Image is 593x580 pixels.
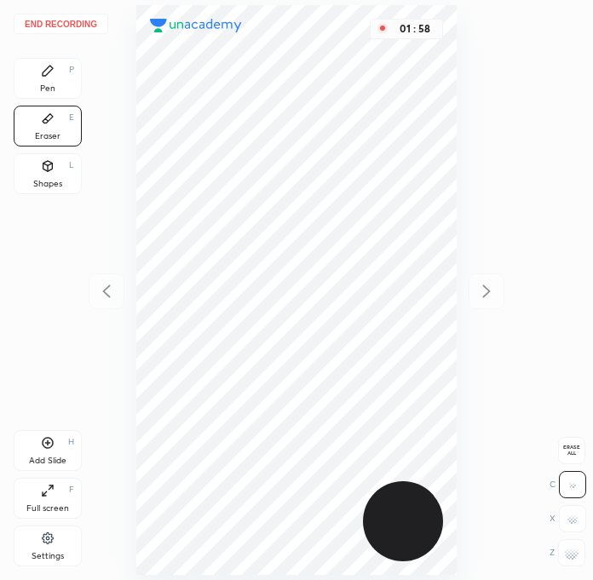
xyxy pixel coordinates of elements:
span: Erase all [559,445,584,457]
div: X [550,505,586,532]
div: L [69,161,74,169]
div: F [69,485,74,494]
div: Add Slide [29,457,66,465]
button: End recording [14,14,108,34]
div: Shapes [33,180,62,188]
div: Eraser [35,132,60,141]
div: 01 : 58 [394,23,435,35]
div: Pen [40,84,55,93]
div: Settings [32,552,64,560]
div: H [68,438,74,446]
div: Full screen [26,504,69,513]
div: E [69,113,74,122]
div: P [69,66,74,74]
div: C [550,471,586,498]
img: logo.38c385cc.svg [150,19,242,32]
div: Z [550,539,585,566]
